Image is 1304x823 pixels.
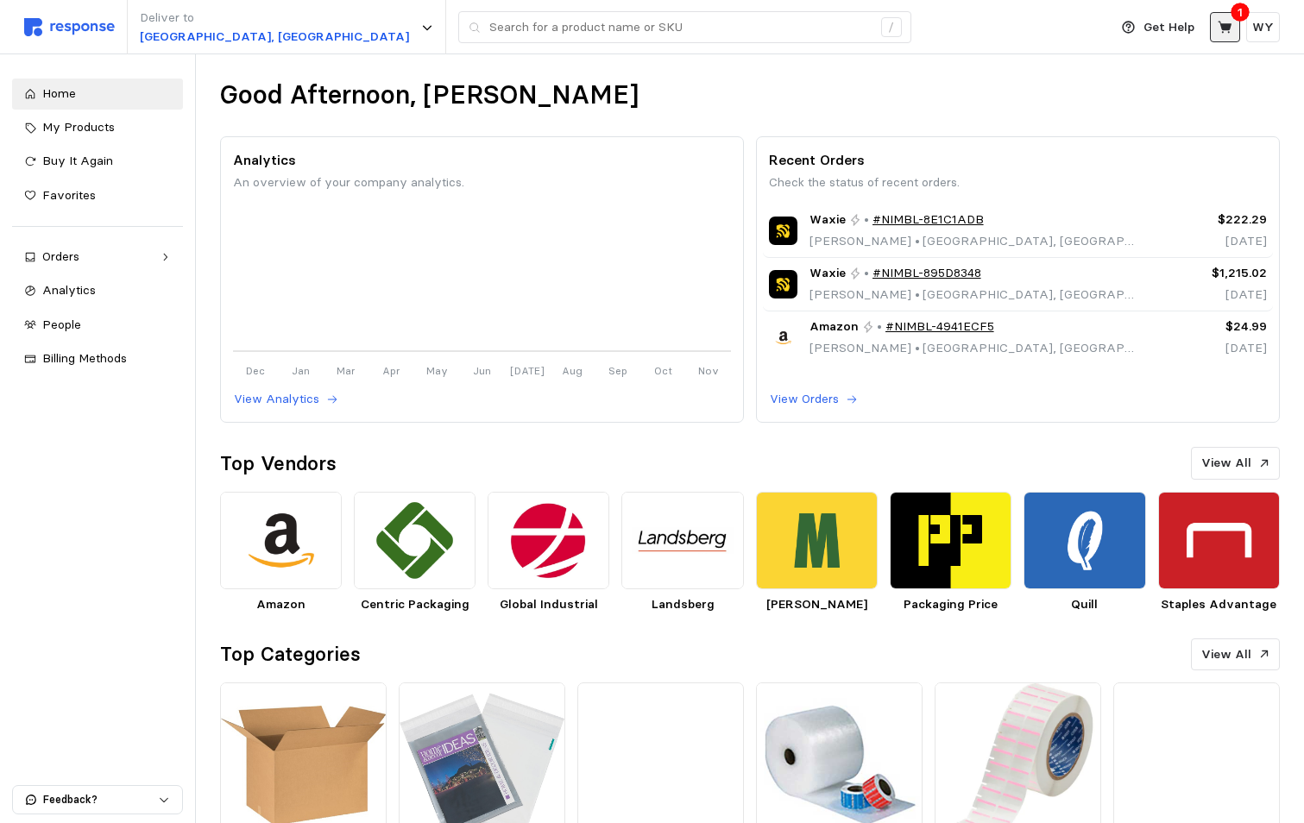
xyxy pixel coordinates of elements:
[756,595,878,614] p: [PERSON_NAME]
[1246,12,1280,42] button: WY
[337,364,356,377] tspan: Mar
[1151,232,1267,251] p: [DATE]
[872,210,984,229] a: #NIMBL-8E1C1ADB
[1191,447,1280,480] button: View All
[809,264,846,283] span: Waxie
[42,282,96,298] span: Analytics
[872,264,981,283] a: #NIMBL-895D8348
[1151,339,1267,358] p: [DATE]
[42,317,81,332] span: People
[140,9,409,28] p: Deliver to
[233,149,731,171] p: Analytics
[911,286,923,302] span: •
[12,343,183,374] a: Billing Methods
[220,450,337,477] h2: Top Vendors
[12,112,183,143] a: My Products
[1238,3,1243,22] p: 1
[1201,454,1251,473] p: View All
[1252,18,1274,37] p: WY
[769,217,797,245] img: Waxie
[246,364,265,377] tspan: Dec
[12,242,183,273] a: Orders
[1158,595,1280,614] p: Staples Advantage
[1112,11,1205,44] button: Get Help
[473,364,491,377] tspan: Jun
[608,364,627,377] tspan: Sep
[510,364,545,377] tspan: [DATE]
[42,248,153,267] div: Orders
[562,364,583,377] tspan: Aug
[42,85,76,101] span: Home
[354,595,476,614] p: Centric Packaging
[488,492,609,589] img: 771c76c0-1592-4d67-9e09-d6ea890d945b.png
[292,364,310,377] tspan: Jan
[220,492,342,589] img: d7805571-9dbc-467d-9567-a24a98a66352.png
[769,173,1267,192] p: Check the status of recent orders.
[24,18,115,36] img: svg%3e
[12,310,183,341] a: People
[42,350,127,366] span: Billing Methods
[864,264,869,283] p: •
[877,317,882,336] p: •
[489,12,872,43] input: Search for a product name or SKU
[1024,492,1145,589] img: bfee157a-10f7-4112-a573-b61f8e2e3b38.png
[809,317,859,336] span: Amazon
[1151,317,1267,336] p: $24.99
[425,364,447,377] tspan: May
[911,233,923,248] span: •
[809,339,1139,358] p: [PERSON_NAME] [GEOGRAPHIC_DATA], [GEOGRAPHIC_DATA]
[220,79,639,112] h1: Good Afternoon, [PERSON_NAME]
[382,364,400,377] tspan: Apr
[1151,210,1267,229] p: $222.29
[233,389,339,410] button: View Analytics
[140,28,409,47] p: [GEOGRAPHIC_DATA], [GEOGRAPHIC_DATA]
[12,79,183,110] a: Home
[1201,645,1251,664] p: View All
[769,389,859,410] button: View Orders
[43,792,158,807] p: Feedback?
[770,390,839,409] p: View Orders
[756,492,878,589] img: 28d3e18e-6544-46cd-9dd4-0f3bdfdd001e.png
[1143,18,1194,37] p: Get Help
[1158,492,1280,589] img: 63258c51-adb8-4b2a-9b0d-7eba9747dc41.png
[12,275,183,306] a: Analytics
[697,364,718,377] tspan: Nov
[621,595,743,614] p: Landsberg
[864,210,869,229] p: •
[890,492,1011,589] img: 1fd4c12a-3439-4c08-96e1-85a7cf36c540.png
[1191,638,1280,671] button: View All
[42,119,115,135] span: My Products
[233,173,731,192] p: An overview of your company analytics.
[354,492,476,589] img: b57ebca9-4645-4b82-9362-c975cc40820f.png
[769,324,797,352] img: Amazon
[1024,595,1145,614] p: Quill
[911,340,923,355] span: •
[1151,286,1267,305] p: [DATE]
[42,153,113,168] span: Buy It Again
[890,595,1011,614] p: Packaging Price
[234,390,319,409] p: View Analytics
[809,232,1139,251] p: [PERSON_NAME] [GEOGRAPHIC_DATA], [GEOGRAPHIC_DATA]
[653,364,671,377] tspan: Oct
[621,492,743,589] img: 7d13bdb8-9cc8-4315-963f-af194109c12d.png
[809,210,846,229] span: Waxie
[1151,264,1267,283] p: $1,215.02
[220,641,361,668] h2: Top Categories
[809,286,1139,305] p: [PERSON_NAME] [GEOGRAPHIC_DATA], [GEOGRAPHIC_DATA]
[769,149,1267,171] p: Recent Orders
[12,146,183,177] a: Buy It Again
[885,317,994,336] a: #NIMBL-4941ECF5
[220,595,342,614] p: Amazon
[881,17,902,38] div: /
[13,786,182,814] button: Feedback?
[769,270,797,298] img: Waxie
[42,187,96,203] span: Favorites
[12,180,183,211] a: Favorites
[488,595,609,614] p: Global Industrial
